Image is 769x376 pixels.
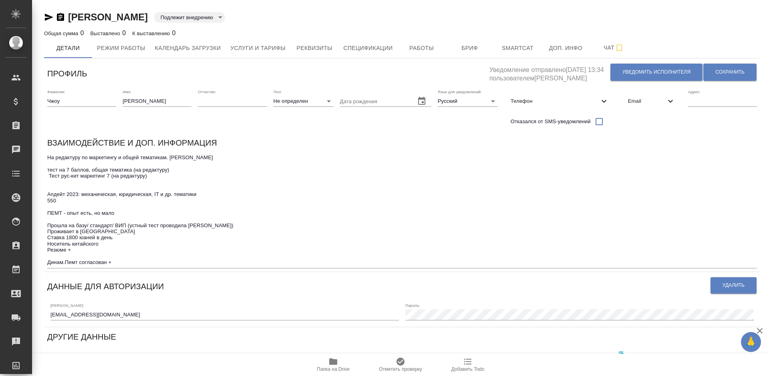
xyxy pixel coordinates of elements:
div: Телефон [504,92,615,110]
span: Детали [49,43,87,53]
p: Общая сумма [44,30,80,36]
button: Подлежит внедрению [158,14,215,21]
span: Доп. инфо [547,43,585,53]
label: Порядковый номер: [50,353,87,357]
div: 0 [44,28,84,38]
span: Работы [403,43,441,53]
label: Пароль: [405,303,420,307]
button: 🙏 [741,332,761,352]
button: Сохранить [703,64,757,81]
label: Имя: [123,90,131,94]
button: Папка на Drive [300,354,367,376]
label: Тип: [170,353,177,357]
h6: Данные для авторизации [47,280,164,293]
label: Ссылка на аккаунт SmartCAT: [528,353,583,357]
span: Спецификации [343,43,393,53]
span: Реквизиты [295,43,334,53]
span: Чат [595,43,633,53]
span: Отказался от SMS-уведомлений [511,118,591,126]
label: Место жительства (город), гражданство: [647,353,722,357]
h6: Другие данные [47,330,116,343]
label: Адрес: [688,90,701,94]
div: 0 [91,28,126,38]
span: Режим работы [97,43,145,53]
span: Уведомить исполнителя [622,69,690,76]
h5: Уведомление отправлено [DATE] 13:34 пользователем [PERSON_NAME] [489,62,610,83]
label: Статус: [289,353,303,357]
button: Добавить Todo [434,354,501,376]
a: [PERSON_NAME] [68,12,148,22]
button: Отметить проверку [367,354,434,376]
div: 0 [132,28,175,38]
button: Скопировать ссылку [56,12,65,22]
h6: Взаимодействие и доп. информация [47,136,217,149]
textarea: На редактуру по маркетингу и общей тематикам. [PERSON_NAME] тест на 7 баллов, общая тематика (на ... [47,154,757,266]
span: Календарь загрузки [155,43,221,53]
span: Email [628,97,666,105]
span: Бриф [451,43,489,53]
label: Пол: [274,90,282,94]
label: Язык для уведомлений: [438,90,482,94]
p: Выставлено [91,30,123,36]
span: Удалить [723,282,745,289]
span: Добавить Todo [451,366,484,372]
div: Не определен [274,96,334,107]
label: [PERSON_NAME]: [50,303,84,307]
span: Отметить проверку [379,366,422,372]
div: Подлежит внедрению [154,12,225,23]
button: Скопировать ссылку [614,346,630,363]
span: Сохранить [715,69,745,76]
span: Smartcat [499,43,537,53]
div: Русский [438,96,498,107]
svg: Подписаться [614,43,624,53]
p: К выставлению [132,30,172,36]
span: Папка на Drive [317,366,350,372]
h6: Профиль [47,67,87,80]
span: Услуги и тарифы [230,43,286,53]
label: Мессенджер (ICQ, Skype и т.п.): [409,353,467,357]
button: Скопировать ссылку для ЯМессенджера [44,12,54,22]
span: 🙏 [744,334,758,350]
label: Отчество: [198,90,216,94]
label: Фамилия: [47,90,65,94]
div: Email [622,92,682,110]
span: Телефон [511,97,599,105]
button: Удалить [711,277,757,294]
button: Уведомить исполнителя [610,64,703,81]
